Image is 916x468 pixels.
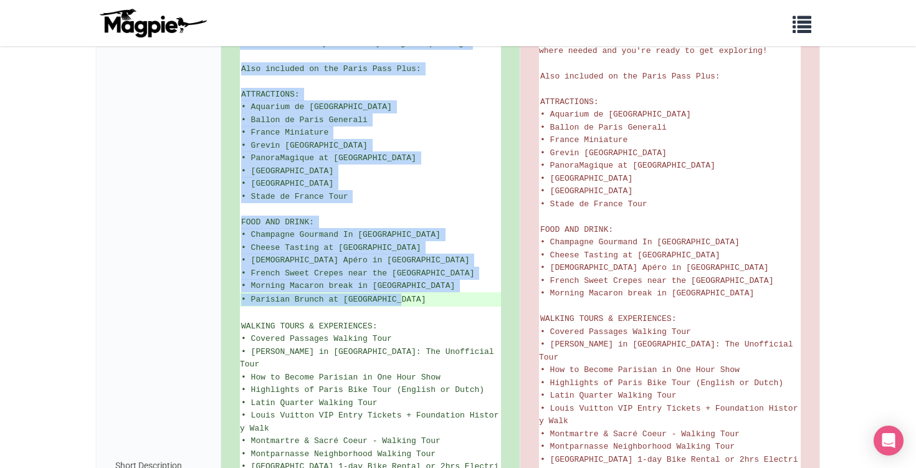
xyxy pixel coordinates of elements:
span: • Ballon de Paris Generali [540,123,667,132]
span: • Covered Passages Walking Tour [540,327,691,337]
span: FOOD AND DRINK: [540,225,613,234]
ins: • Parisian Brunch at [GEOGRAPHIC_DATA] [241,294,500,306]
span: • [PERSON_NAME] in [GEOGRAPHIC_DATA]: The Unofficial Tour [539,340,798,362]
span: Also included on the Paris Pass Plus: [241,64,421,74]
span: • [GEOGRAPHIC_DATA] [241,166,333,176]
span: • Ballon de Paris Generali [241,115,368,125]
span: • French Sweet Crepes near the [GEOGRAPHIC_DATA] [540,276,773,285]
span: • [GEOGRAPHIC_DATA] [540,174,632,183]
div: Open Intercom Messenger [874,426,904,456]
span: • [GEOGRAPHIC_DATA] [241,179,333,188]
span: • Morning Macaron break in [GEOGRAPHIC_DATA] [540,289,754,298]
span: • Montparnasse Neighborhood Walking Tour [241,449,436,459]
span: • Aquarium de [GEOGRAPHIC_DATA] [540,110,691,119]
span: • Louis Vuitton VIP Entry Tickets + Foundation History Walk [539,404,798,426]
span: • [DEMOGRAPHIC_DATA] Apéro in [GEOGRAPHIC_DATA] [241,255,470,265]
span: • [DEMOGRAPHIC_DATA] Apéro in [GEOGRAPHIC_DATA] [540,263,769,272]
span: • PanoraMagique at [GEOGRAPHIC_DATA] [241,153,416,163]
span: • Grevin [GEOGRAPHIC_DATA] [540,148,667,158]
span: • Latin Quarter Walking Tour [540,391,676,400]
span: ATTRACTIONS: [241,90,300,99]
span: • How to Become Parisian in One Hour Show [540,365,740,375]
span: Also included on the Paris Pass Plus: [540,72,720,81]
span: • Champagne Gourmand In [GEOGRAPHIC_DATA] [540,237,740,247]
span: • French Sweet Crepes near the [GEOGRAPHIC_DATA] [241,269,474,278]
span: • [PERSON_NAME] in [GEOGRAPHIC_DATA]: The Unofficial Tour [240,347,499,370]
span: • Champagne Gourmand In [GEOGRAPHIC_DATA] [241,230,441,239]
span: • France Miniature [241,128,328,137]
span: • Covered Passages Walking Tour [241,334,392,343]
span: • Stade de France Tour [241,192,348,201]
span: • Stade de France Tour [540,199,647,209]
span: • [GEOGRAPHIC_DATA] [540,186,632,196]
span: WALKING TOURS & EXPERIENCES: [540,314,676,323]
span: • Highlights of Paris Bike Tour (English or Dutch) [241,385,484,394]
span: • Montmartre & Sacré Coeur - Walking Tour [540,429,740,439]
span: WALKING TOURS & EXPERIENCES: [241,322,377,331]
span: • Latin Quarter Walking Tour [241,398,377,408]
span: Access 40+ top attractions, activities and experience plus entry to 50+ top museums and galleries... [539,7,803,55]
span: • Cheese Tasting at [GEOGRAPHIC_DATA] [241,243,421,252]
span: • Grevin [GEOGRAPHIC_DATA] [241,141,368,150]
span: ATTRACTIONS: [540,97,599,107]
span: • Montmartre & Sacré Coeur - Walking Tour [241,436,441,446]
span: • PanoraMagique at [GEOGRAPHIC_DATA] [540,161,715,170]
span: • How to Become Parisian in One Hour Show [241,373,441,382]
span: FOOD AND DRINK: [241,217,314,227]
img: logo-ab69f6fb50320c5b225c76a69d11143b.png [97,8,209,38]
span: • Montparnasse Neighborhood Walking Tour [540,442,735,451]
span: • Morning Macaron break in [GEOGRAPHIC_DATA] [241,281,455,290]
span: • Highlights of Paris Bike Tour (English or Dutch) [540,378,783,388]
span: • France Miniature [540,135,627,145]
span: • Aquarium de [GEOGRAPHIC_DATA] [241,102,392,112]
span: • Cheese Tasting at [GEOGRAPHIC_DATA] [540,251,720,260]
span: • Louis Vuitton VIP Entry Tickets + Foundation History Walk [240,411,499,433]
